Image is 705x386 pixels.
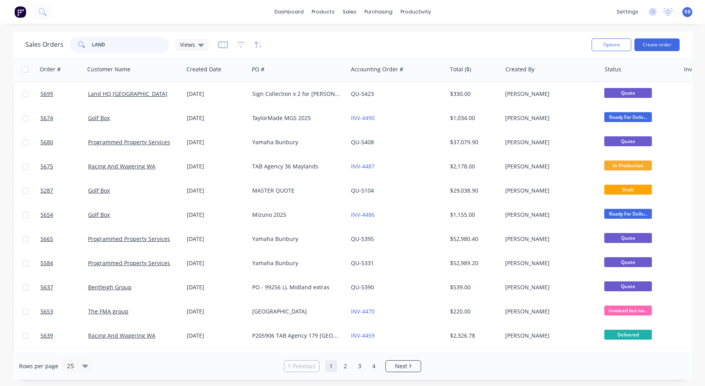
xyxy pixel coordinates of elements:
[25,41,63,48] h1: Sales Orders
[40,348,88,372] a: 5547
[252,162,340,170] div: TAB Agency 36 Maylands
[187,283,246,291] div: [DATE]
[613,6,642,18] div: settings
[40,162,53,170] span: 5675
[325,360,337,372] a: Page 1 is your current page
[604,161,652,170] span: In Production
[40,227,88,251] a: 5665
[351,308,375,315] a: INV-4470
[604,209,652,219] span: Ready For Deliv...
[88,138,170,146] a: Programmed Property Services
[40,82,88,106] a: 5699
[187,90,246,98] div: [DATE]
[180,40,195,49] span: Views
[386,362,421,370] a: Next page
[506,65,534,73] div: Created By
[40,275,88,299] a: 5637
[19,362,58,370] span: Rows per page
[354,360,366,372] a: Page 3
[87,65,130,73] div: Customer Name
[604,257,652,267] span: Quote
[40,251,88,275] a: 5584
[505,162,593,170] div: [PERSON_NAME]
[505,138,593,146] div: [PERSON_NAME]
[252,114,340,122] div: TaylorMade MG5 2025
[88,308,128,315] a: The FMA group
[450,308,496,315] div: $220.00
[450,65,471,73] div: Total ($)
[187,211,246,219] div: [DATE]
[88,235,170,243] a: Programmed Property Services
[40,259,53,267] span: 5584
[339,360,351,372] a: Page 2
[634,38,680,51] button: Create order
[40,106,88,130] a: 5674
[351,187,374,194] a: QU-5104
[450,187,496,195] div: $29,038.90
[351,138,374,146] a: QU-5408
[450,114,496,122] div: $1,034.00
[450,211,496,219] div: $1,155.00
[187,259,246,267] div: [DATE]
[281,360,424,372] ul: Pagination
[88,90,167,97] a: Land HQ [GEOGRAPHIC_DATA]
[351,90,374,97] a: QU-5423
[351,283,374,291] a: QU-5390
[187,308,246,315] div: [DATE]
[40,114,53,122] span: 5674
[252,235,340,243] div: Yamaha Bunbury
[40,65,61,73] div: Order #
[351,235,374,243] a: QU-5395
[505,211,593,219] div: [PERSON_NAME]
[40,187,53,195] span: 5287
[187,138,246,146] div: [DATE]
[505,235,593,243] div: [PERSON_NAME]
[187,162,246,170] div: [DATE]
[187,114,246,122] div: [DATE]
[605,65,621,73] div: Status
[187,332,246,340] div: [DATE]
[252,211,340,219] div: Mizuno 2025
[351,65,403,73] div: Accounting Order #
[604,306,652,315] span: Invoiced but no...
[604,136,652,146] span: Quote
[88,187,110,194] a: Golf Box
[187,235,246,243] div: [DATE]
[351,211,375,218] a: INV-4486
[351,114,375,122] a: INV-4490
[604,88,652,98] span: Quote
[252,283,340,291] div: PO - 99256 LL Midland extras
[592,38,631,51] button: Options
[293,362,315,370] span: Previous
[450,138,496,146] div: $37,079.90
[395,362,407,370] span: Next
[505,114,593,122] div: [PERSON_NAME]
[252,259,340,267] div: Yamaha Bunbury
[505,90,593,98] div: [PERSON_NAME]
[450,259,496,267] div: $52,989.20
[505,308,593,315] div: [PERSON_NAME]
[604,281,652,291] span: Quote
[40,235,53,243] span: 5665
[684,8,691,15] span: RB
[308,6,339,18] div: products
[450,235,496,243] div: $52,980.40
[88,283,132,291] a: Bentleigh Group
[40,138,53,146] span: 5680
[40,308,53,315] span: 5653
[270,6,308,18] a: dashboard
[339,6,360,18] div: sales
[252,332,340,340] div: P205906 TAB Agency 179 [GEOGRAPHIC_DATA]
[252,308,340,315] div: [GEOGRAPHIC_DATA]
[252,65,264,73] div: PO #
[252,187,340,195] div: MASTER QUOTE
[40,155,88,178] a: 5675
[40,283,53,291] span: 5637
[88,259,170,267] a: Programmed Property Services
[604,330,652,340] span: Delivered
[450,283,496,291] div: $539.00
[40,211,53,219] span: 5654
[186,65,221,73] div: Created Date
[351,332,375,339] a: INV-4459
[187,187,246,195] div: [DATE]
